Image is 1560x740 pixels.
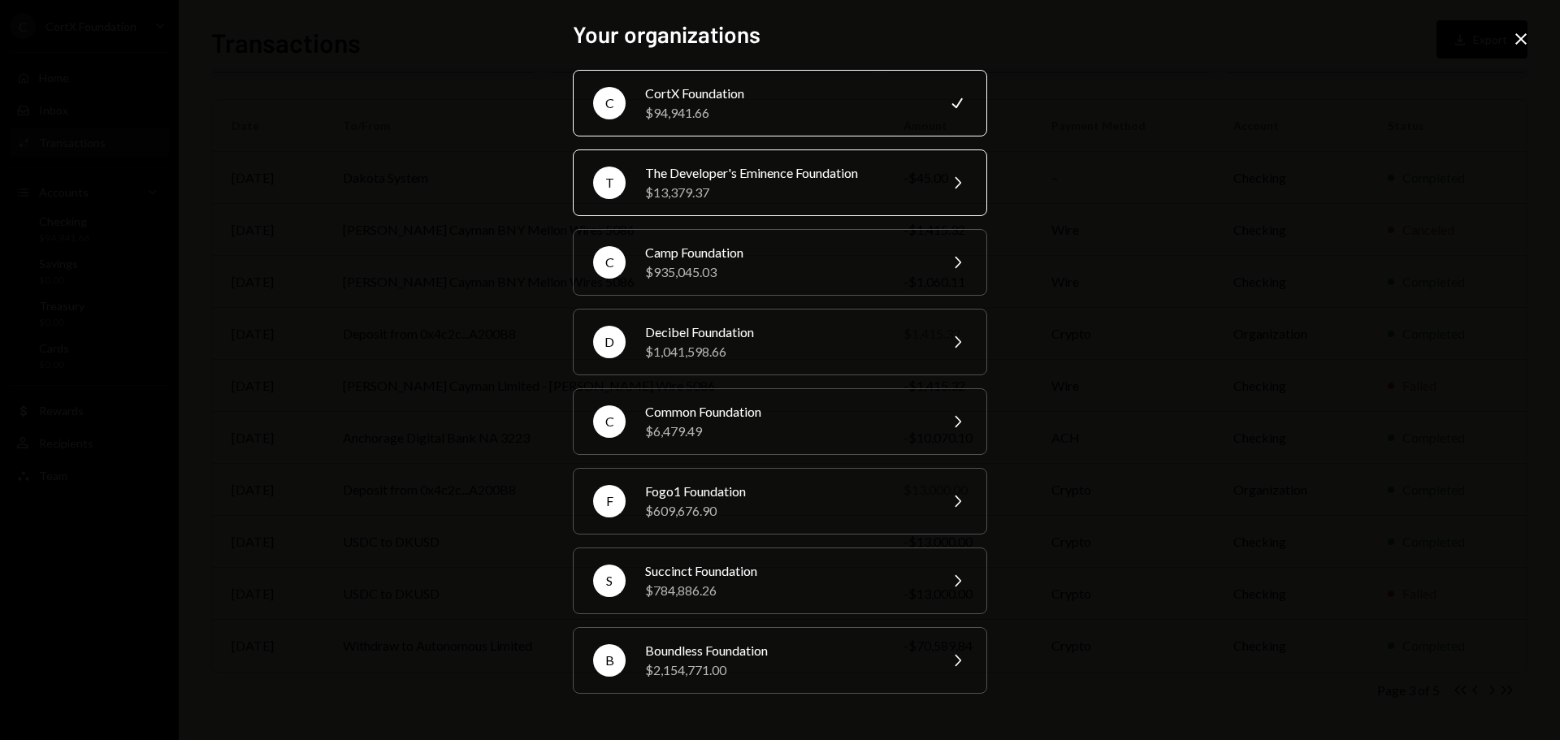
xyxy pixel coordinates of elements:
div: D [593,326,626,358]
div: Common Foundation [645,402,928,422]
div: $94,941.66 [645,103,928,123]
div: T [593,167,626,199]
div: Succinct Foundation [645,561,928,581]
div: Boundless Foundation [645,641,928,660]
div: CortX Foundation [645,84,928,103]
button: SSuccinct Foundation$784,886.26 [573,547,987,614]
button: DDecibel Foundation$1,041,598.66 [573,309,987,375]
button: TThe Developer's Eminence Foundation$13,379.37 [573,149,987,216]
div: $2,154,771.00 [645,660,928,680]
div: C [593,246,626,279]
div: B [593,644,626,677]
button: FFogo1 Foundation$609,676.90 [573,468,987,534]
div: C [593,87,626,119]
div: $784,886.26 [645,581,928,600]
h2: Your organizations [573,19,987,50]
div: $609,676.90 [645,501,928,521]
button: CCortX Foundation$94,941.66 [573,70,987,136]
div: S [593,565,626,597]
div: The Developer's Eminence Foundation [645,163,928,183]
div: Camp Foundation [645,243,928,262]
div: $1,041,598.66 [645,342,928,361]
button: CCamp Foundation$935,045.03 [573,229,987,296]
div: F [593,485,626,517]
div: Fogo1 Foundation [645,482,928,501]
div: $13,379.37 [645,183,928,202]
div: C [593,405,626,438]
div: $6,479.49 [645,422,928,441]
div: Decibel Foundation [645,322,928,342]
button: CCommon Foundation$6,479.49 [573,388,987,455]
button: BBoundless Foundation$2,154,771.00 [573,627,987,694]
div: $935,045.03 [645,262,928,282]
